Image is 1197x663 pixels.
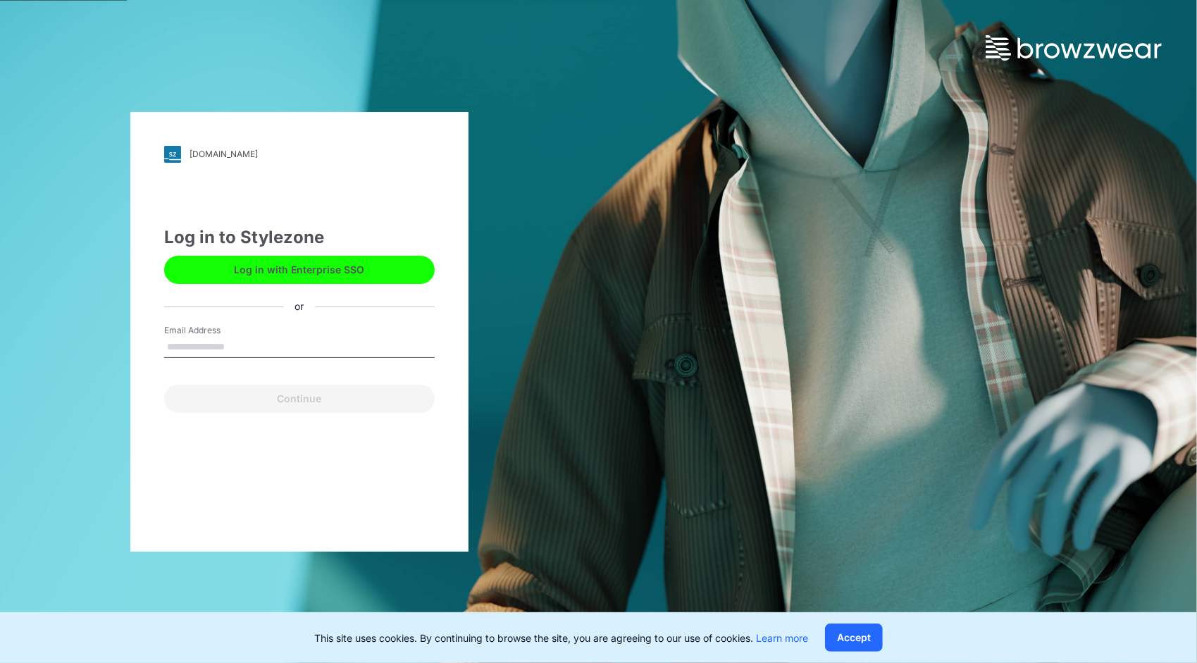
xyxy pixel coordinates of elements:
[314,631,808,645] p: This site uses cookies. By continuing to browse the site, you are agreeing to our use of cookies.
[825,624,883,652] button: Accept
[164,256,435,284] button: Log in with Enterprise SSO
[164,146,435,163] a: [DOMAIN_NAME]
[190,149,258,159] div: [DOMAIN_NAME]
[283,299,315,314] div: or
[986,35,1162,61] img: browzwear-logo.73288ffb.svg
[164,225,435,250] div: Log in to Stylezone
[164,146,181,163] img: svg+xml;base64,PHN2ZyB3aWR0aD0iMjgiIGhlaWdodD0iMjgiIHZpZXdCb3g9IjAgMCAyOCAyOCIgZmlsbD0ibm9uZSIgeG...
[164,324,263,337] label: Email Address
[756,632,808,644] a: Learn more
